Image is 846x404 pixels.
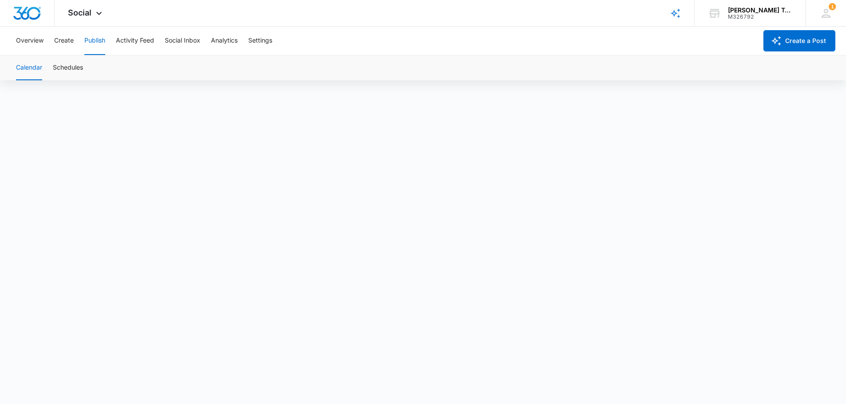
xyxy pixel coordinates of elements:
div: account name [728,7,793,14]
button: Settings [248,27,272,55]
button: Calendar [16,55,42,80]
button: Overview [16,27,44,55]
button: Publish [84,27,105,55]
button: Social Inbox [165,27,200,55]
button: Analytics [211,27,238,55]
button: Activity Feed [116,27,154,55]
div: notifications count [829,3,836,10]
button: Create [54,27,74,55]
button: Schedules [53,55,83,80]
button: Create a Post [763,30,835,51]
span: 1 [829,3,836,10]
div: account id [728,14,793,20]
span: Social [68,8,91,17]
